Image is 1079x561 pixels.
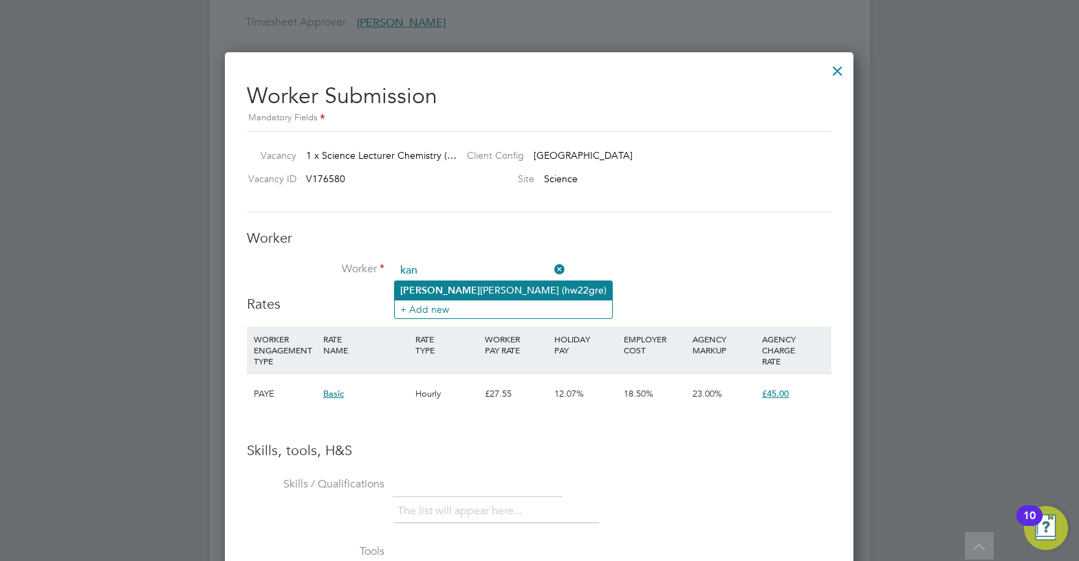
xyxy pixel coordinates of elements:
[412,374,481,414] div: Hourly
[395,300,612,318] li: + Add new
[320,327,412,362] div: RATE NAME
[544,173,578,185] span: Science
[247,111,831,126] div: Mandatory Fields
[247,295,831,313] h3: Rates
[400,285,480,296] b: [PERSON_NAME]
[395,261,565,281] input: Search for...
[241,173,296,185] label: Vacancy ID
[306,149,457,162] span: 1 x Science Lecturer Chemistry (…
[689,327,759,362] div: AGENCY MARKUP
[250,327,320,373] div: WORKER ENGAGEMENT TYPE
[1024,506,1068,550] button: Open Resource Center, 10 new notifications
[481,327,551,362] div: WORKER PAY RATE
[620,327,690,362] div: EMPLOYER COST
[762,388,789,399] span: £45.00
[624,388,653,399] span: 18.50%
[693,388,722,399] span: 23.00%
[250,374,320,414] div: PAYE
[247,262,384,276] label: Worker
[241,149,296,162] label: Vacancy
[456,173,534,185] label: Site
[247,229,831,247] h3: Worker
[534,149,633,162] span: [GEOGRAPHIC_DATA]
[412,327,481,362] div: RATE TYPE
[1023,516,1036,533] div: 10
[397,502,527,520] li: The list will appear here...
[395,281,612,300] li: [PERSON_NAME] (hw22gre)
[481,374,551,414] div: £27.55
[323,388,344,399] span: Basic
[247,544,384,559] label: Tools
[551,327,620,362] div: HOLIDAY PAY
[247,477,384,492] label: Skills / Qualifications
[306,173,345,185] span: V176580
[759,327,828,373] div: AGENCY CHARGE RATE
[456,149,524,162] label: Client Config
[554,388,584,399] span: 12.07%
[247,441,831,459] h3: Skills, tools, H&S
[247,71,831,126] h2: Worker Submission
